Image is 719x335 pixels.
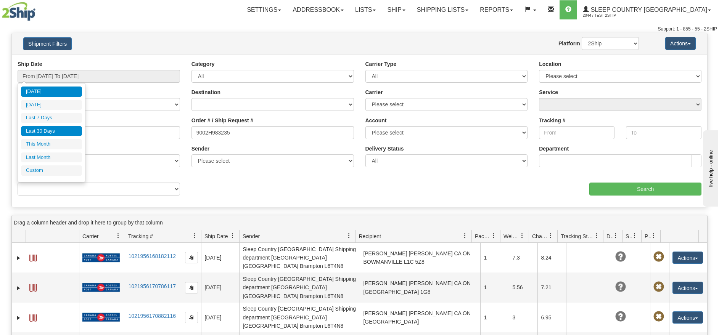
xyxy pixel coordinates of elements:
[191,60,215,68] label: Category
[589,183,701,196] input: Search
[480,243,509,272] td: 1
[21,165,82,176] li: Custom
[15,254,23,262] a: Expand
[606,232,613,240] span: Delivery Status
[15,284,23,292] a: Expand
[188,229,201,242] a: Tracking # filter column settings
[411,0,474,19] a: Shipping lists
[6,6,71,12] div: live help - online
[672,311,703,324] button: Actions
[239,303,360,332] td: Sleep Country [GEOGRAPHIC_DATA] Shipping department [GEOGRAPHIC_DATA] [GEOGRAPHIC_DATA] Brampton ...
[21,87,82,97] li: [DATE]
[185,312,198,323] button: Copy to clipboard
[615,252,626,262] span: Unknown
[487,229,500,242] a: Packages filter column settings
[615,311,626,322] span: Unknown
[537,303,566,332] td: 6.95
[21,100,82,110] li: [DATE]
[239,272,360,302] td: Sleep Country [GEOGRAPHIC_DATA] Shipping department [GEOGRAPHIC_DATA] [GEOGRAPHIC_DATA] Brampton ...
[590,229,603,242] a: Tracking Status filter column settings
[349,0,381,19] a: Lists
[185,282,198,293] button: Copy to clipboard
[509,272,537,302] td: 5.56
[201,243,239,272] td: [DATE]
[475,232,491,240] span: Packages
[561,232,594,240] span: Tracking Status
[647,229,660,242] a: Pickup Status filter column settings
[191,88,220,96] label: Destination
[128,283,176,289] a: 1021956170786117
[128,253,176,259] a: 1021956168182112
[509,303,537,332] td: 3
[112,229,125,242] a: Carrier filter column settings
[509,243,537,272] td: 7.3
[239,243,360,272] td: Sleep Country [GEOGRAPHIC_DATA] Shipping department [GEOGRAPHIC_DATA] [GEOGRAPHIC_DATA] Brampton ...
[558,40,580,47] label: Platform
[359,232,381,240] span: Recipient
[539,145,569,152] label: Department
[615,282,626,292] span: Unknown
[204,232,228,240] span: Ship Date
[539,117,565,124] label: Tracking #
[29,281,37,293] a: Label
[191,145,209,152] label: Sender
[21,139,82,149] li: This Month
[626,232,632,240] span: Shipment Issues
[287,0,349,19] a: Addressbook
[82,283,120,292] img: 20 - Canada Post
[201,272,239,302] td: [DATE]
[628,229,641,242] a: Shipment Issues filter column settings
[583,12,640,19] span: 2044 / TEST 2SHIP
[609,229,622,242] a: Delivery Status filter column settings
[191,117,254,124] label: Order # / Ship Request #
[226,229,239,242] a: Ship Date filter column settings
[532,232,548,240] span: Charge
[360,243,480,272] td: [PERSON_NAME] [PERSON_NAME] CA ON BOWMANVILLE L1C 5Z8
[82,313,120,322] img: 20 - Canada Post
[29,251,37,263] a: Label
[29,311,37,323] a: Label
[2,2,35,21] img: logo2044.jpg
[503,232,520,240] span: Weight
[577,0,717,19] a: Sleep Country [GEOGRAPHIC_DATA] 2044 / TEST 2SHIP
[21,113,82,123] li: Last 7 Days
[365,88,383,96] label: Carrier
[626,126,701,139] input: To
[21,152,82,163] li: Last Month
[645,232,651,240] span: Pickup Status
[516,229,529,242] a: Weight filter column settings
[653,311,664,322] span: Pickup Not Assigned
[128,232,153,240] span: Tracking #
[381,0,411,19] a: Ship
[480,272,509,302] td: 1
[458,229,471,242] a: Recipient filter column settings
[360,303,480,332] td: [PERSON_NAME] [PERSON_NAME] CA ON [GEOGRAPHIC_DATA]
[480,303,509,332] td: 1
[343,229,355,242] a: Sender filter column settings
[474,0,519,19] a: Reports
[128,313,176,319] a: 1021956170882116
[365,60,396,68] label: Carrier Type
[544,229,557,242] a: Charge filter column settings
[672,282,703,294] button: Actions
[539,126,614,139] input: From
[243,232,260,240] span: Sender
[241,0,287,19] a: Settings
[653,282,664,292] span: Pickup Not Assigned
[21,126,82,136] li: Last 30 Days
[82,253,120,263] img: 20 - Canada Post
[18,60,42,68] label: Ship Date
[539,88,558,96] label: Service
[589,6,707,13] span: Sleep Country [GEOGRAPHIC_DATA]
[539,60,561,68] label: Location
[672,252,703,264] button: Actions
[12,215,707,230] div: grid grouping header
[665,37,696,50] button: Actions
[701,128,718,206] iframe: chat widget
[365,145,404,152] label: Delivery Status
[23,37,72,50] button: Shipment Filters
[537,243,566,272] td: 8.24
[360,272,480,302] td: [PERSON_NAME] [PERSON_NAME] CA ON [GEOGRAPHIC_DATA] 1G8
[201,303,239,332] td: [DATE]
[82,232,99,240] span: Carrier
